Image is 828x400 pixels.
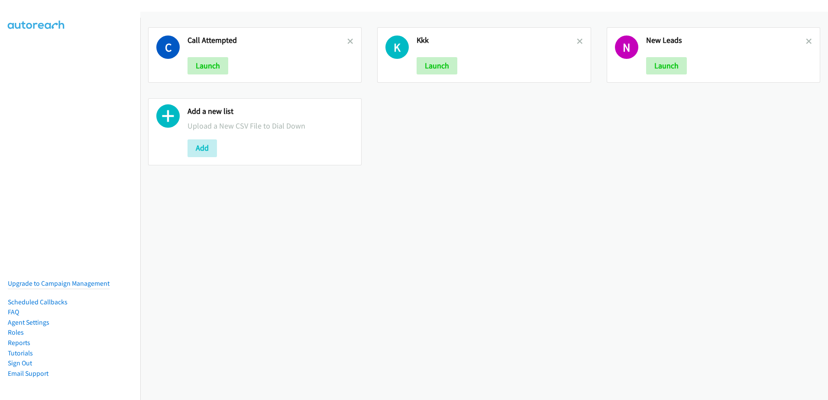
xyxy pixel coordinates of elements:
[417,57,457,74] button: Launch
[188,35,347,45] h2: Call Attempted
[8,359,32,367] a: Sign Out
[188,139,217,157] button: Add
[8,339,30,347] a: Reports
[156,35,180,59] h1: C
[8,369,49,377] a: Email Support
[8,298,68,306] a: Scheduled Callbacks
[646,35,806,45] h2: New Leads
[615,35,638,59] h1: N
[188,120,353,132] p: Upload a New CSV File to Dial Down
[188,57,228,74] button: Launch
[188,106,353,116] h2: Add a new list
[385,35,409,59] h1: K
[417,35,576,45] h2: Kkk
[646,57,687,74] button: Launch
[8,279,110,287] a: Upgrade to Campaign Management
[8,328,24,336] a: Roles
[8,318,49,326] a: Agent Settings
[8,349,33,357] a: Tutorials
[8,308,19,316] a: FAQ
